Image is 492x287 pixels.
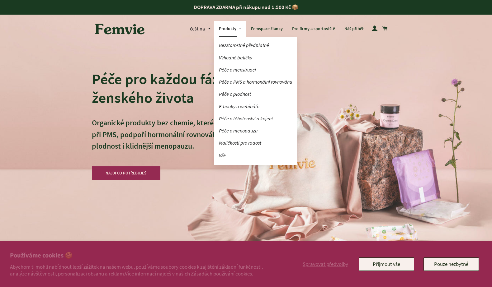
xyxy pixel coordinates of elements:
[423,257,479,271] button: Pouze nezbytné
[214,113,297,124] a: Péče o těhotenství a kojení
[214,101,297,112] a: E-booky a webináře
[92,166,160,180] a: NAJDI CO POTŘEBUJEŠ
[246,21,287,37] a: Femspace články
[214,150,297,161] a: Vše
[214,125,297,136] a: Péče o menopauzu
[214,21,247,37] a: Produkty
[214,76,297,87] a: Péče o PMS a hormonální rovnováhu
[92,70,231,107] h2: Péče pro každou fázi ženského života
[214,137,297,148] a: Maličkosti pro radost
[214,52,297,63] a: Výhodné balíčky
[92,19,148,39] img: Femvie
[303,261,348,267] span: Spravovat předvolby
[10,251,278,260] h2: Používáme cookies 🍪
[125,270,253,277] a: Více informací najdeš v našich Zásadách používání cookies.
[214,40,297,51] a: Bezstarostné předplatné
[301,257,349,271] button: Spravovat předvolby
[287,21,340,37] a: Pro firmy a sportoviště
[214,64,297,75] a: Péče o menstruaci
[92,117,231,164] p: Organické produkty bez chemie, které uleví při PMS, podpoří hormonální rovnováhu, plodnost i klid...
[359,257,414,271] button: Přijmout vše
[190,25,214,33] button: čeština
[214,89,297,100] a: Péče o plodnost
[10,263,278,277] p: Abychom ti mohli nabídnout lepší zážitek na našem webu, používáme soubory cookies k zajištění zák...
[340,21,369,37] a: Náš příběh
